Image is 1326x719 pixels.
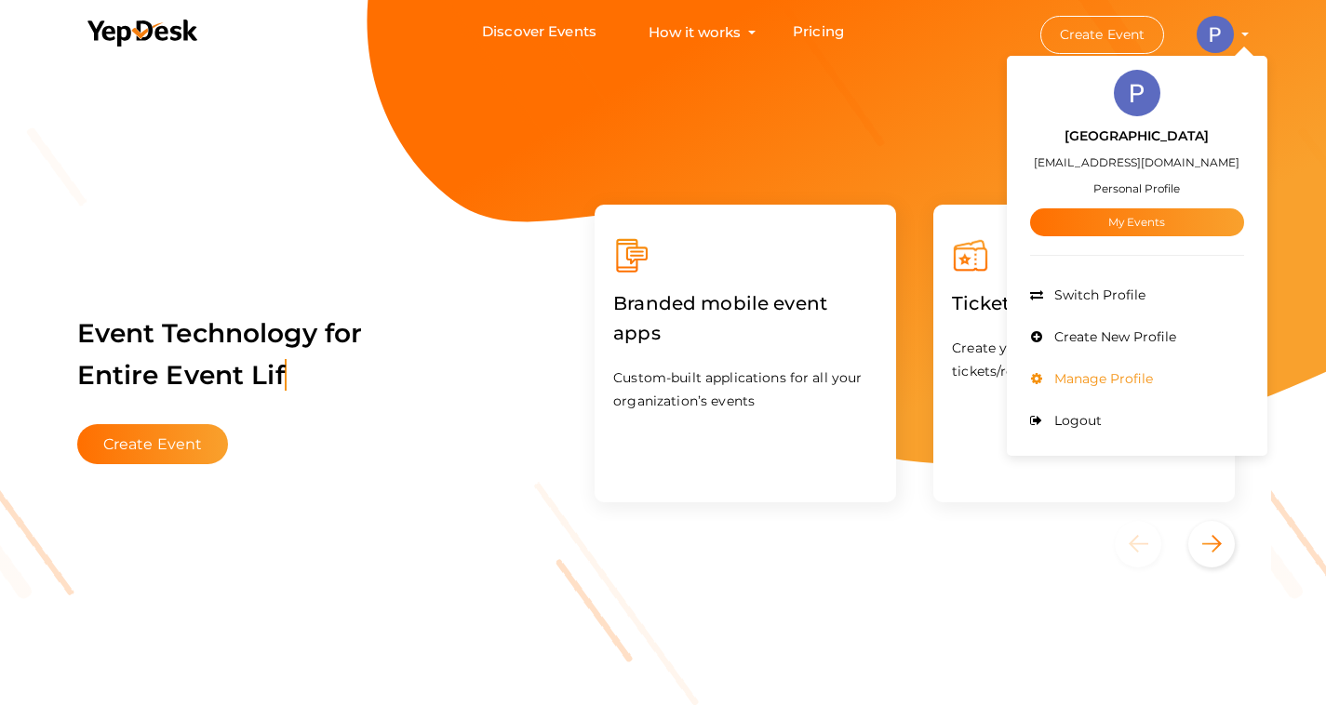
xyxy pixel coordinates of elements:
[77,424,229,464] button: Create Event
[482,15,596,49] a: Discover Events
[1188,521,1235,567] button: Next
[1040,16,1165,54] button: Create Event
[952,337,1216,383] p: Create your event and start selling your tickets/registrations in minutes.
[1034,152,1239,173] label: [EMAIL_ADDRESS][DOMAIN_NAME]
[613,326,877,343] a: Branded mobile event apps
[1197,16,1234,53] img: ACg8ocL4m-LcZAr-Tn78MYvFLXd1R6KnizUAGYQM5WGogv6WbM4w9g=s100
[952,296,1182,313] a: Ticketing & Registration
[643,15,746,49] button: How it works
[1050,412,1102,429] span: Logout
[1030,208,1244,236] a: My Events
[613,274,877,362] label: Branded mobile event apps
[1050,286,1145,303] span: Switch Profile
[1050,328,1176,345] span: Create New Profile
[1065,126,1209,147] label: [GEOGRAPHIC_DATA]
[1050,370,1153,387] span: Manage Profile
[1093,181,1180,195] small: Personal Profile
[613,366,877,413] p: Custom-built applications for all your organization’s events
[1115,521,1185,567] button: Previous
[77,359,287,391] span: Entire Event Lif
[952,274,1182,332] label: Ticketing & Registration
[793,15,844,49] a: Pricing
[77,289,363,419] label: Event Technology for
[1114,70,1160,116] img: ACg8ocL4m-LcZAr-Tn78MYvFLXd1R6KnizUAGYQM5WGogv6WbM4w9g=s100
